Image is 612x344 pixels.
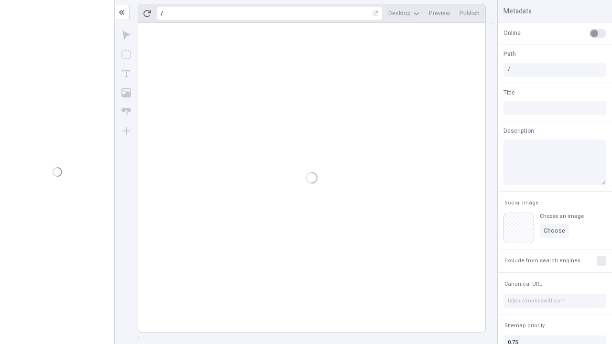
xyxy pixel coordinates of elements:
div: / [161,10,163,17]
span: Path [503,50,516,58]
input: https://makeswift.com [503,294,606,308]
button: Publish [456,6,483,21]
button: Choose [540,224,569,238]
span: Desktop [388,10,411,17]
span: Sitemap priority [504,322,545,329]
span: Canonical URL [504,280,542,288]
button: Preview [425,6,454,21]
button: Box [118,46,135,63]
span: Exclude from search engines [504,257,580,264]
button: Social Image [503,197,541,209]
span: Publish [459,10,480,17]
button: Canonical URL [503,279,544,290]
span: Preview [429,10,450,17]
span: Online [503,29,521,37]
span: Social Image [504,199,539,206]
button: Text [118,65,135,82]
button: Desktop [384,6,423,21]
span: Description [503,127,534,135]
button: Image [118,84,135,101]
span: Title [503,88,515,97]
span: Choose [544,227,565,235]
button: Exclude from search engines [503,255,582,267]
button: Button [118,103,135,120]
button: Sitemap priority [503,320,546,332]
div: Choose an image [540,213,584,220]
